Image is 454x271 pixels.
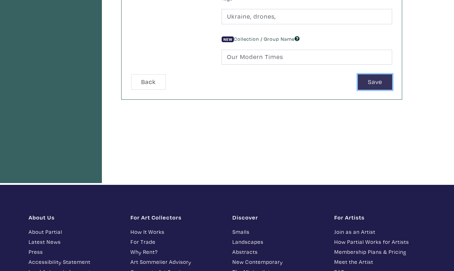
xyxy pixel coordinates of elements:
[232,248,324,256] a: Abstracts
[131,74,166,90] button: Back
[232,238,324,246] a: Landscapes
[222,50,392,65] input: Ex. 202X, Landscape Collection, etc.
[334,258,425,266] a: Meet the Artist
[130,248,222,256] a: Why Rent?
[222,9,392,24] input: Ex. abstracts, blue, minimalist, people, animals, bright, etc.
[29,238,120,246] a: Latest News
[334,214,425,221] h1: For Artists
[334,248,425,256] a: Membership Plans & Pricing
[29,228,120,236] a: About Partial
[29,214,120,221] h1: About Us
[232,258,324,266] a: New Contemporary
[222,35,300,43] label: Collection / Group Name
[29,248,120,256] a: Press
[232,214,324,221] h1: Discover
[334,228,425,236] a: Join as an Artist
[130,214,222,221] h1: For Art Collectors
[334,238,425,246] a: How Partial Works for Artists
[222,36,234,42] span: New
[358,74,392,90] button: Save
[29,258,120,266] a: Accessibility Statement
[130,238,222,246] a: For Trade
[130,258,222,266] a: Art Sommelier Advisory
[232,228,324,236] a: Smalls
[130,228,222,236] a: How It Works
